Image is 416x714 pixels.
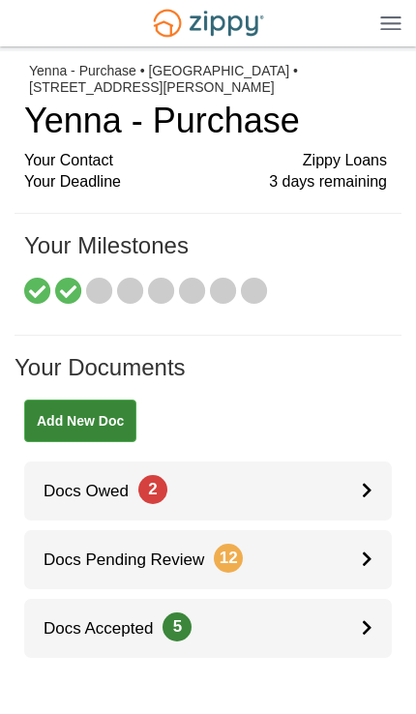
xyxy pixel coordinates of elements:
[15,355,401,400] h1: Your Documents
[24,102,387,140] h1: Yenna - Purchase
[24,150,387,172] div: Your Contact
[214,544,243,573] span: 12
[24,599,392,658] a: Docs Accepted5
[24,482,167,500] span: Docs Owed
[24,461,392,521] a: Docs Owed2
[24,400,136,442] a: Add New Doc
[163,612,192,641] span: 5
[380,15,401,30] img: Mobile Dropdown Menu
[29,63,387,96] div: Yenna - Purchase • [GEOGRAPHIC_DATA] • [STREET_ADDRESS][PERSON_NAME]
[24,619,192,638] span: Docs Accepted
[24,530,392,589] a: Docs Pending Review12
[303,150,387,172] span: Zippy Loans
[24,233,387,278] h1: Your Milestones
[138,475,167,504] span: 2
[24,171,387,193] div: Your Deadline
[269,171,387,193] span: 3 days remaining
[24,550,243,569] span: Docs Pending Review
